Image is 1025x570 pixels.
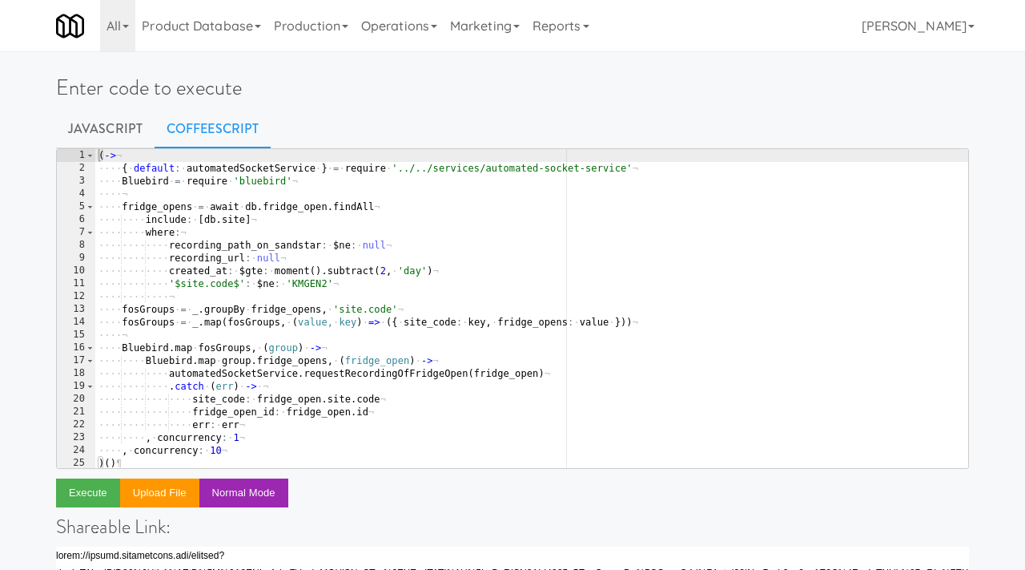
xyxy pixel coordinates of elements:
h1: Enter code to execute [56,76,969,99]
div: 6 [57,213,95,226]
button: Execute [56,479,120,507]
div: 23 [57,431,95,444]
a: Javascript [56,109,155,149]
div: 18 [57,367,95,380]
div: 8 [57,239,95,252]
div: 16 [57,342,95,354]
button: Normal Mode [199,479,288,507]
div: 1 [57,149,95,162]
h4: Shareable Link: [56,516,969,537]
img: Micromart [56,12,84,40]
div: 3 [57,175,95,188]
div: 17 [57,354,95,367]
div: 22 [57,418,95,431]
div: 13 [57,303,95,316]
div: 9 [57,252,95,265]
div: 14 [57,316,95,329]
div: 25 [57,457,95,470]
button: Upload file [120,479,199,507]
div: 4 [57,188,95,200]
div: 7 [57,226,95,239]
div: 5 [57,200,95,213]
div: 24 [57,444,95,457]
div: 2 [57,162,95,175]
div: 10 [57,265,95,277]
div: 11 [57,277,95,290]
div: 21 [57,406,95,418]
div: 12 [57,290,95,303]
div: 20 [57,393,95,406]
div: 15 [57,329,95,342]
div: 19 [57,380,95,393]
a: CoffeeScript [155,109,271,149]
